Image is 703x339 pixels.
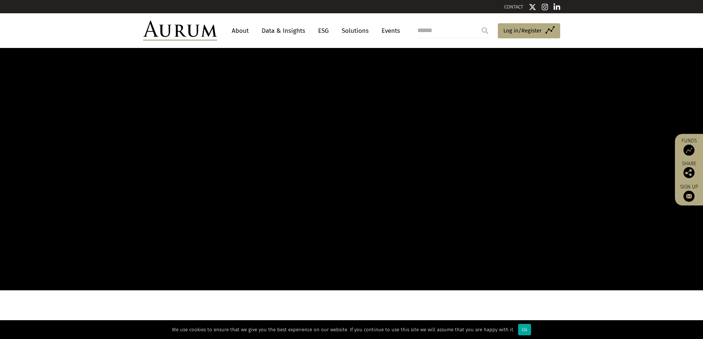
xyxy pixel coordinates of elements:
[338,24,372,38] a: Solutions
[683,145,695,156] img: Access Funds
[258,24,309,38] a: Data & Insights
[498,23,560,39] a: Log in/Register
[504,4,523,10] a: CONTACT
[503,26,542,35] span: Log in/Register
[518,324,531,335] div: Ok
[378,24,400,38] a: Events
[314,24,332,38] a: ESG
[529,3,536,11] img: Twitter icon
[683,191,695,202] img: Sign up to our newsletter
[478,23,492,38] input: Submit
[228,24,252,38] a: About
[679,138,699,156] a: Funds
[683,167,695,178] img: Share this post
[679,161,699,178] div: Share
[542,3,548,11] img: Instagram icon
[554,3,560,11] img: Linkedin icon
[679,184,699,202] a: Sign up
[143,21,217,41] img: Aurum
